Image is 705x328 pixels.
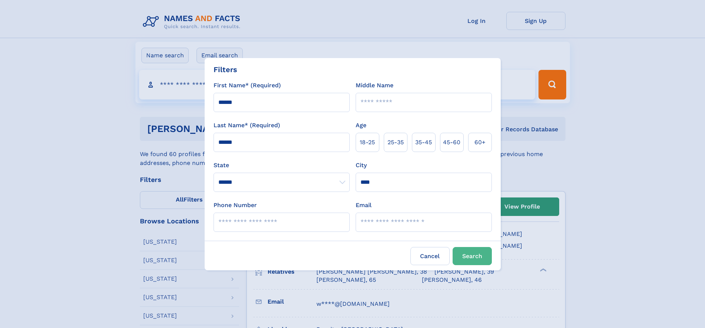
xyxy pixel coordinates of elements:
[356,121,366,130] label: Age
[356,161,367,170] label: City
[214,201,257,210] label: Phone Number
[214,81,281,90] label: First Name* (Required)
[443,138,460,147] span: 45‑60
[415,138,432,147] span: 35‑45
[214,64,237,75] div: Filters
[410,247,450,265] label: Cancel
[214,161,350,170] label: State
[356,201,372,210] label: Email
[360,138,375,147] span: 18‑25
[214,121,280,130] label: Last Name* (Required)
[453,247,492,265] button: Search
[356,81,393,90] label: Middle Name
[387,138,404,147] span: 25‑35
[474,138,486,147] span: 60+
